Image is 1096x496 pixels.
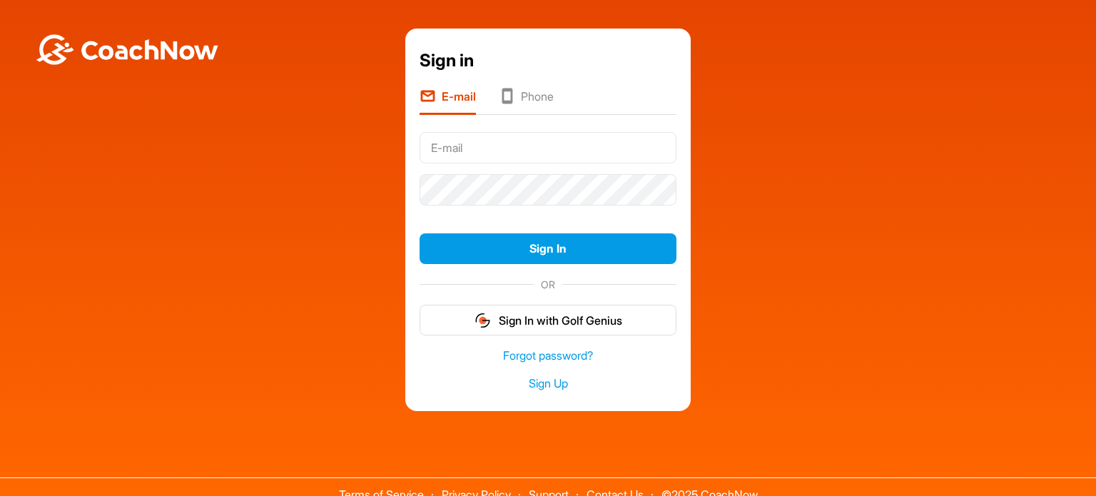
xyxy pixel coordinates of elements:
[420,305,676,335] button: Sign In with Golf Genius
[420,375,676,392] a: Sign Up
[420,88,476,115] li: E-mail
[420,132,676,163] input: E-mail
[474,312,492,329] img: gg_logo
[499,88,554,115] li: Phone
[420,233,676,264] button: Sign In
[420,348,676,364] a: Forgot password?
[420,48,676,74] div: Sign in
[534,277,562,292] span: OR
[34,34,220,65] img: BwLJSsUCoWCh5upNqxVrqldRgqLPVwmV24tXu5FoVAoFEpwwqQ3VIfuoInZCoVCoTD4vwADAC3ZFMkVEQFDAAAAAElFTkSuQmCC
